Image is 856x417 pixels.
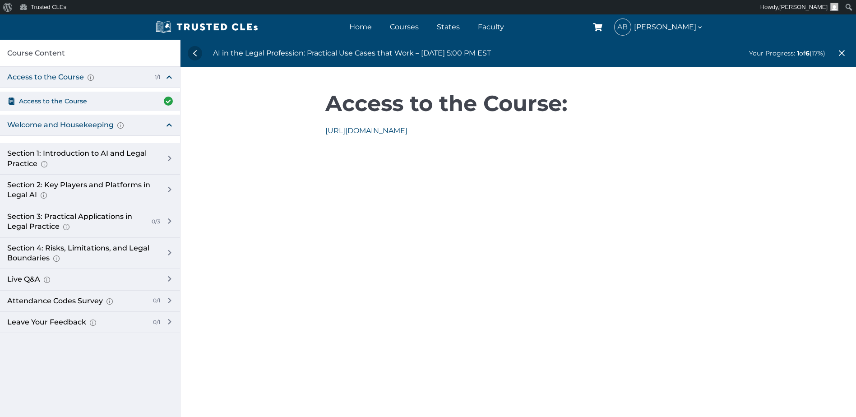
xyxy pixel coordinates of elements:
div: Section 2: Key Players and Platforms in Legal AI [7,180,157,200]
div: AI in the Legal Profession: Practical Use Cases that Work – [DATE] 5:00 PM EST [213,47,491,59]
div: 0/1 [149,297,160,305]
span: 6 [805,49,810,57]
div: Welcome and Housekeeping [7,120,157,130]
span: AB [615,19,631,35]
div: Live Q&A [7,274,157,284]
div: Access to the Course [7,72,148,82]
div: Leave Your Feedback [7,317,146,327]
div: 1/1 [151,74,160,81]
a: Courses [388,20,421,33]
span: Access to the Course [19,96,87,106]
a: [URL][DOMAIN_NAME] [325,126,407,135]
a: Faculty [476,20,506,33]
span: [PERSON_NAME] [779,4,828,10]
span: Course Content [7,47,65,59]
div: Section 4: Risks, Limitations, and Legal Boundaries [7,243,157,264]
img: Trusted CLEs [153,20,261,34]
span: Your Progress: [749,49,795,57]
div: 0/3 [148,218,160,226]
a: Home [347,20,374,33]
div: Section 3: Practical Applications in Legal Practice [7,212,144,232]
a: States [435,20,462,33]
span: [PERSON_NAME] [634,21,703,33]
div: 0/1 [149,319,160,326]
div: Section 1: Introduction to AI and Legal Practice [7,148,157,169]
h2: Access to the Course: [325,82,712,125]
div: of (17%) [749,48,825,58]
span: 1 [797,49,799,57]
div: Attendance Codes Survey [7,296,146,306]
